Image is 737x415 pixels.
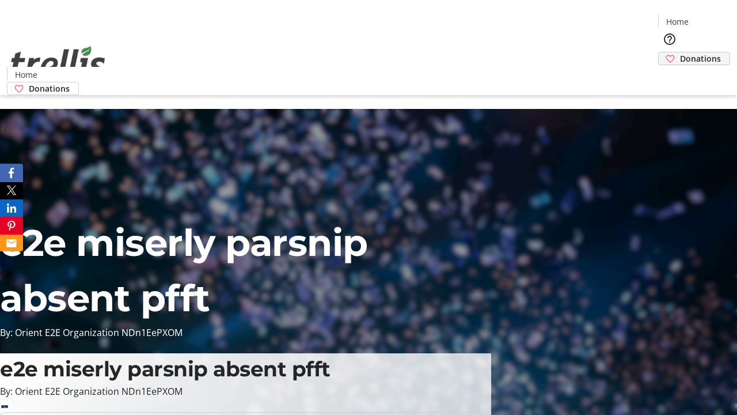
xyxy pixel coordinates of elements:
button: Help [658,28,681,51]
span: Donations [680,52,721,65]
a: Donations [658,52,730,65]
span: Donations [29,82,70,95]
span: Home [666,16,689,28]
a: Home [7,69,44,81]
img: Orient E2E Organization NDn1EePXOM's Logo [7,33,109,91]
button: Cart [658,65,681,88]
a: Donations [7,82,79,95]
a: Home [659,16,696,28]
span: Home [15,69,37,81]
